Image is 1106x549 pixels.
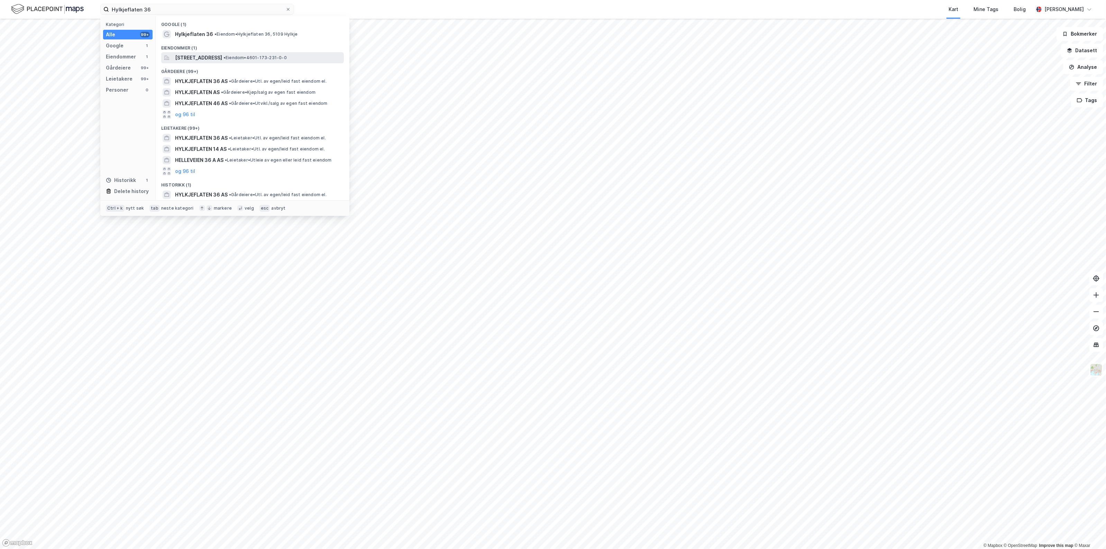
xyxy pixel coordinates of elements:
div: Leietakere (99+) [156,120,349,132]
span: Leietaker • Utleie av egen eller leid fast eiendom [225,157,332,163]
a: Mapbox homepage [2,539,33,547]
div: markere [214,205,232,211]
div: Ctrl + k [106,205,125,212]
div: avbryt [271,205,285,211]
div: 0 [144,87,150,93]
div: 1 [144,43,150,48]
span: • [225,157,227,163]
div: [PERSON_NAME] [1044,5,1084,13]
span: [STREET_ADDRESS] [175,54,222,62]
div: Mine Tags [974,5,998,13]
div: velg [245,205,254,211]
div: Google (1) [156,16,349,29]
div: 99+ [140,76,150,82]
img: Z [1090,363,1103,376]
button: Analyse [1063,60,1103,74]
div: Leietakere [106,75,132,83]
div: Historikk [106,176,136,184]
span: • [229,101,231,106]
span: HELLEVEIEN 36 A AS [175,156,223,164]
span: Gårdeiere • Kjøp/salg av egen fast eiendom [221,90,316,95]
span: • [229,79,231,84]
div: Kart [949,5,958,13]
span: Eiendom • 4601-173-231-0-0 [223,55,287,61]
div: esc [259,205,270,212]
div: 1 [144,177,150,183]
div: Gårdeiere (99+) [156,63,349,76]
button: og 96 til [175,110,195,119]
button: Datasett [1061,44,1103,57]
div: Eiendommer (1) [156,40,349,52]
div: Google [106,42,124,50]
div: Kategori [106,22,153,27]
div: Bolig [1014,5,1026,13]
span: Leietaker • Utl. av egen/leid fast eiendom el. [229,135,326,141]
div: 99+ [140,65,150,71]
div: Eiendommer [106,53,136,61]
span: • [229,135,231,140]
span: Leietaker • Utl. av egen/leid fast eiendom el. [228,146,325,152]
span: • [228,146,230,152]
button: Bokmerker [1057,27,1103,41]
button: Tags [1071,93,1103,107]
div: Personer [106,86,128,94]
span: HYLKJEFLATEN 36 AS [175,191,228,199]
span: • [221,90,223,95]
span: Hylkjeflaten 36 [175,30,213,38]
span: • [223,55,226,60]
div: tab [149,205,160,212]
button: og 96 til [175,167,195,175]
span: HYLKJEFLATEN 36 AS [175,77,228,85]
button: Filter [1070,77,1103,91]
div: Delete history [114,187,149,195]
div: 1 [144,54,150,60]
img: logo.f888ab2527a4732fd821a326f86c7f29.svg [11,3,84,15]
div: Gårdeiere [106,64,131,72]
a: OpenStreetMap [1004,543,1038,548]
span: Gårdeiere • Utl. av egen/leid fast eiendom el. [229,192,327,198]
span: HYLKJEFLATEN 14 AS [175,145,227,153]
div: nytt søk [126,205,144,211]
span: HYLKJEFLATEN AS [175,88,220,97]
input: Søk på adresse, matrikkel, gårdeiere, leietakere eller personer [109,4,285,15]
span: Gårdeiere • Utvikl./salg av egen fast eiendom [229,101,328,106]
span: • [214,31,217,37]
div: 99+ [140,32,150,37]
span: Gårdeiere • Utl. av egen/leid fast eiendom el. [229,79,327,84]
div: neste kategori [161,205,194,211]
span: Eiendom • Hylkjeflaten 36, 5109 Hylkje [214,31,298,37]
a: Mapbox [984,543,1003,548]
div: Alle [106,30,115,39]
iframe: Chat Widget [1071,516,1106,549]
a: Improve this map [1039,543,1073,548]
span: HYLKJEFLATEN 36 AS [175,134,228,142]
span: HYLKJEFLATEN 46 AS [175,99,228,108]
span: • [229,192,231,197]
div: Historikk (1) [156,177,349,189]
